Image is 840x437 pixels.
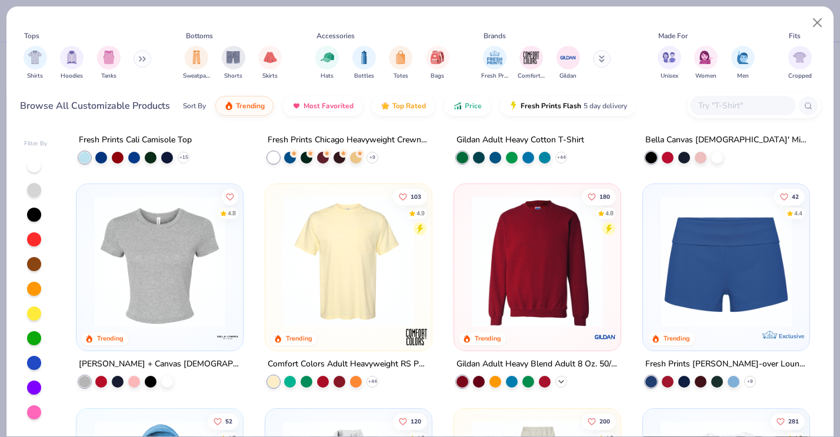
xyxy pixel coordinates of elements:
[183,46,210,81] button: filter button
[79,132,192,147] div: Fresh Prints Cali Camisole Top
[61,72,83,81] span: Hoodies
[102,51,115,64] img: Tanks Image
[283,96,362,116] button: Most Favorited
[484,31,506,41] div: Brands
[788,46,812,81] div: filter for Cropped
[556,46,580,81] button: filter button
[481,46,508,81] button: filter button
[24,46,47,81] div: filter for Shirts
[658,46,681,81] button: filter button
[65,51,78,64] img: Hoodies Image
[521,101,581,111] span: Fresh Prints Flash
[481,46,508,81] div: filter for Fresh Prints
[186,31,213,41] div: Bottoms
[605,209,614,218] div: 4.8
[778,332,804,340] span: Exclusive
[694,46,718,81] div: filter for Women
[226,51,240,64] img: Shorts Image
[645,132,807,147] div: Bella Canvas [DEMOGRAPHIC_DATA]' Micro Ribbed Scoop Tank
[226,418,233,424] span: 52
[771,413,805,429] button: Like
[24,139,48,148] div: Filter By
[28,51,42,64] img: Shirts Image
[806,12,829,34] button: Close
[556,154,565,161] span: + 44
[264,51,277,64] img: Skirts Image
[20,99,170,113] div: Browse All Customizable Products
[97,46,121,81] div: filter for Tanks
[368,378,377,385] span: + 44
[216,325,239,349] img: Bella + Canvas logo
[559,49,577,66] img: Gildan Image
[352,46,376,81] div: filter for Bottles
[645,357,807,372] div: Fresh Prints [PERSON_NAME]-over Lounge Shorts
[292,101,301,111] img: most_fav.gif
[420,196,563,327] img: f2707318-0607-4e9d-8b72-fe22b32ef8d9
[97,46,121,81] button: filter button
[456,357,618,372] div: Gildan Adult Heavy Blend Adult 8 Oz. 50/50 Fleece Crew
[315,46,339,81] button: filter button
[277,196,420,327] img: 284e3bdb-833f-4f21-a3b0-720291adcbd9
[444,96,491,116] button: Price
[321,51,334,64] img: Hats Image
[466,196,609,327] img: c7b025ed-4e20-46ac-9c52-55bc1f9f47df
[608,196,751,327] img: 4c43767e-b43d-41ae-ac30-96e6ebada8dd
[394,51,407,64] img: Totes Image
[731,46,755,81] button: filter button
[599,418,610,424] span: 200
[697,99,788,112] input: Try "T-Shirt"
[658,31,688,41] div: Made For
[268,132,429,147] div: Fresh Prints Chicago Heavyweight Crewneck
[522,49,540,66] img: Comfort Colors Image
[794,209,802,218] div: 4.4
[582,413,616,429] button: Like
[183,72,210,81] span: Sweatpants
[500,96,636,116] button: Fresh Prints Flash5 day delivery
[101,72,116,81] span: Tanks
[315,46,339,81] div: filter for Hats
[788,46,812,81] button: filter button
[405,325,428,349] img: Comfort Colors logo
[559,72,576,81] span: Gildan
[584,99,627,113] span: 5 day delivery
[321,72,334,81] span: Hats
[658,46,681,81] div: filter for Unisex
[694,46,718,81] button: filter button
[262,72,278,81] span: Skirts
[183,46,210,81] div: filter for Sweatpants
[518,46,545,81] div: filter for Comfort Colors
[788,72,812,81] span: Cropped
[228,209,236,218] div: 4.8
[774,189,805,205] button: Like
[258,46,282,81] div: filter for Skirts
[394,72,408,81] span: Totes
[486,49,504,66] img: Fresh Prints Image
[183,101,206,111] div: Sort By
[699,51,713,64] img: Women Image
[316,31,355,41] div: Accessories
[222,46,245,81] button: filter button
[24,31,39,41] div: Tops
[222,46,245,81] div: filter for Shorts
[215,96,274,116] button: Trending
[79,357,241,372] div: [PERSON_NAME] + Canvas [DEMOGRAPHIC_DATA]' Micro Ribbed Baby Tee
[789,31,801,41] div: Fits
[372,96,435,116] button: Top Rated
[27,72,43,81] span: Shirts
[304,101,354,111] span: Most Favorited
[208,413,239,429] button: Like
[431,72,444,81] span: Bags
[393,413,427,429] button: Like
[190,51,203,64] img: Sweatpants Image
[481,72,508,81] span: Fresh Prints
[416,209,425,218] div: 4.9
[60,46,84,81] div: filter for Hoodies
[411,418,421,424] span: 120
[599,194,610,200] span: 180
[369,154,375,161] span: + 9
[509,101,518,111] img: flash.gif
[556,46,580,81] div: filter for Gildan
[661,72,678,81] span: Unisex
[465,101,482,111] span: Price
[431,51,444,64] img: Bags Image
